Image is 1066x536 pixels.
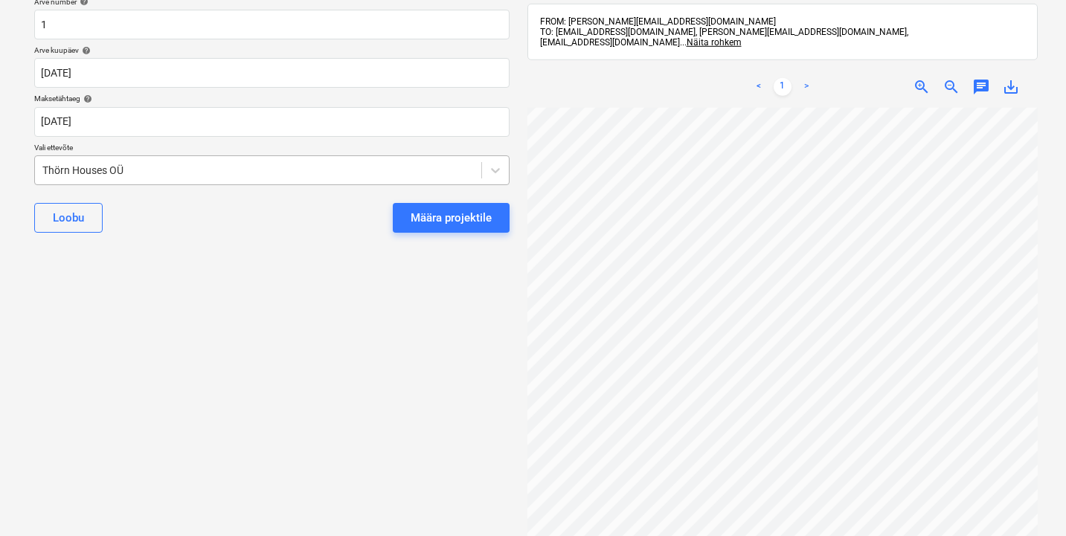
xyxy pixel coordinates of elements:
[750,78,768,96] a: Previous page
[393,203,510,233] button: Määra projektile
[80,94,92,103] span: help
[411,208,492,227] div: Määra projektile
[540,16,776,27] span: FROM: [PERSON_NAME][EMAIL_ADDRESS][DOMAIN_NAME]
[53,208,84,227] div: Loobu
[34,203,103,233] button: Loobu
[79,46,91,55] span: help
[774,78,792,96] a: Page 1 is your current page
[34,94,510,103] div: Maksetähtaeg
[1002,78,1020,96] span: save_alt
[540,37,680,48] span: [EMAIL_ADDRESS][DOMAIN_NAME]
[34,143,510,155] p: Vali ettevõte
[687,37,742,48] span: Näita rohkem
[34,58,510,88] input: Arve kuupäeva pole määratud.
[972,78,990,96] span: chat
[34,107,510,137] input: Tähtaega pole määratud
[913,78,931,96] span: zoom_in
[797,78,815,96] a: Next page
[943,78,960,96] span: zoom_out
[34,10,510,39] input: Arve number
[680,37,742,48] span: ...
[34,45,510,55] div: Arve kuupäev
[540,27,908,37] span: TO: [EMAIL_ADDRESS][DOMAIN_NAME], [PERSON_NAME][EMAIL_ADDRESS][DOMAIN_NAME],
